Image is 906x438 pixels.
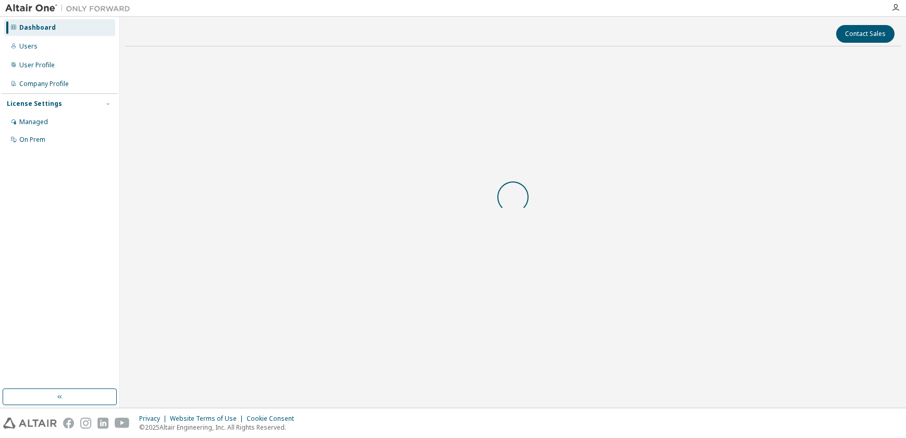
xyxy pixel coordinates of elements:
p: © 2025 Altair Engineering, Inc. All Rights Reserved. [139,423,300,432]
div: On Prem [19,136,45,144]
img: Altair One [5,3,136,14]
div: Cookie Consent [247,415,300,423]
div: Company Profile [19,80,69,88]
img: instagram.svg [80,418,91,429]
div: Dashboard [19,23,56,32]
button: Contact Sales [836,25,895,43]
div: Website Terms of Use [170,415,247,423]
div: User Profile [19,61,55,69]
img: altair_logo.svg [3,418,57,429]
img: youtube.svg [115,418,130,429]
div: License Settings [7,100,62,108]
img: facebook.svg [63,418,74,429]
div: Users [19,42,38,51]
div: Privacy [139,415,170,423]
div: Managed [19,118,48,126]
img: linkedin.svg [97,418,108,429]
